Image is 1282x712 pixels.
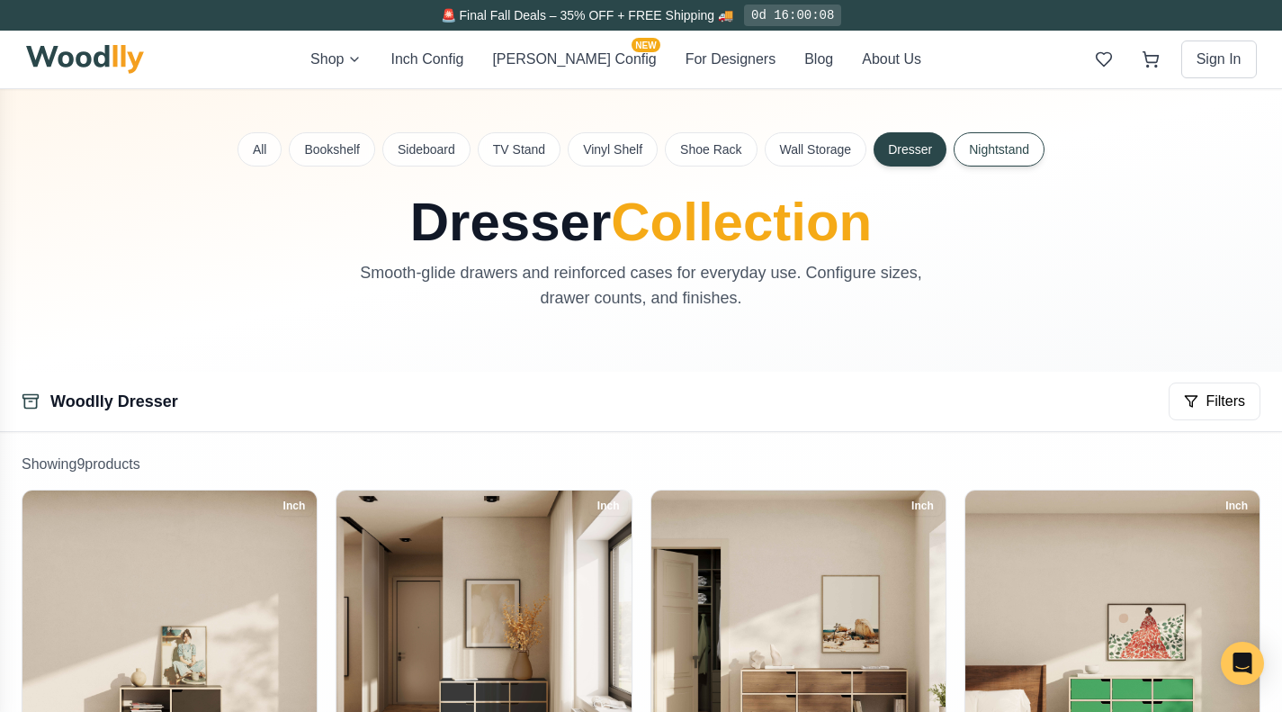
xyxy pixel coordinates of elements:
button: About Us [862,49,921,70]
button: Wall Storage [765,132,867,167]
h1: Dresser [238,195,1044,249]
button: Blog [804,49,833,70]
button: [PERSON_NAME] ConfigNEW [492,49,656,70]
button: Dresser [874,132,946,167]
span: NEW [632,38,659,52]
div: Inch [903,496,942,516]
div: Inch [589,496,628,516]
button: TV Stand [478,132,560,167]
p: Showing 9 product s [22,454,1260,475]
button: Inch Config [390,49,463,70]
div: Inch [1217,496,1256,516]
a: Woodlly Dresser [50,392,178,410]
button: Vinyl Shelf [568,132,658,167]
div: Inch [275,496,314,516]
button: Filters [1169,383,1260,420]
button: Sign In [1181,41,1257,78]
span: 🚨 Final Fall Deals – 35% OFF + FREE Shipping 🚚 [441,8,733,23]
button: Shop [310,49,362,70]
span: Collection [611,192,872,252]
button: All [238,132,282,167]
button: Nightstand [954,132,1044,167]
button: Bookshelf [289,132,374,167]
span: Filters [1206,391,1245,412]
button: Sideboard [382,132,471,167]
p: Smooth-glide drawers and reinforced cases for everyday use. Configure sizes, drawer counts, and f... [339,260,944,311]
div: 0d 16:00:08 [744,5,841,26]
img: Woodlly [26,45,145,74]
div: Open Intercom Messenger [1221,642,1264,685]
button: For Designers [686,49,775,70]
button: Shoe Rack [665,132,757,167]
